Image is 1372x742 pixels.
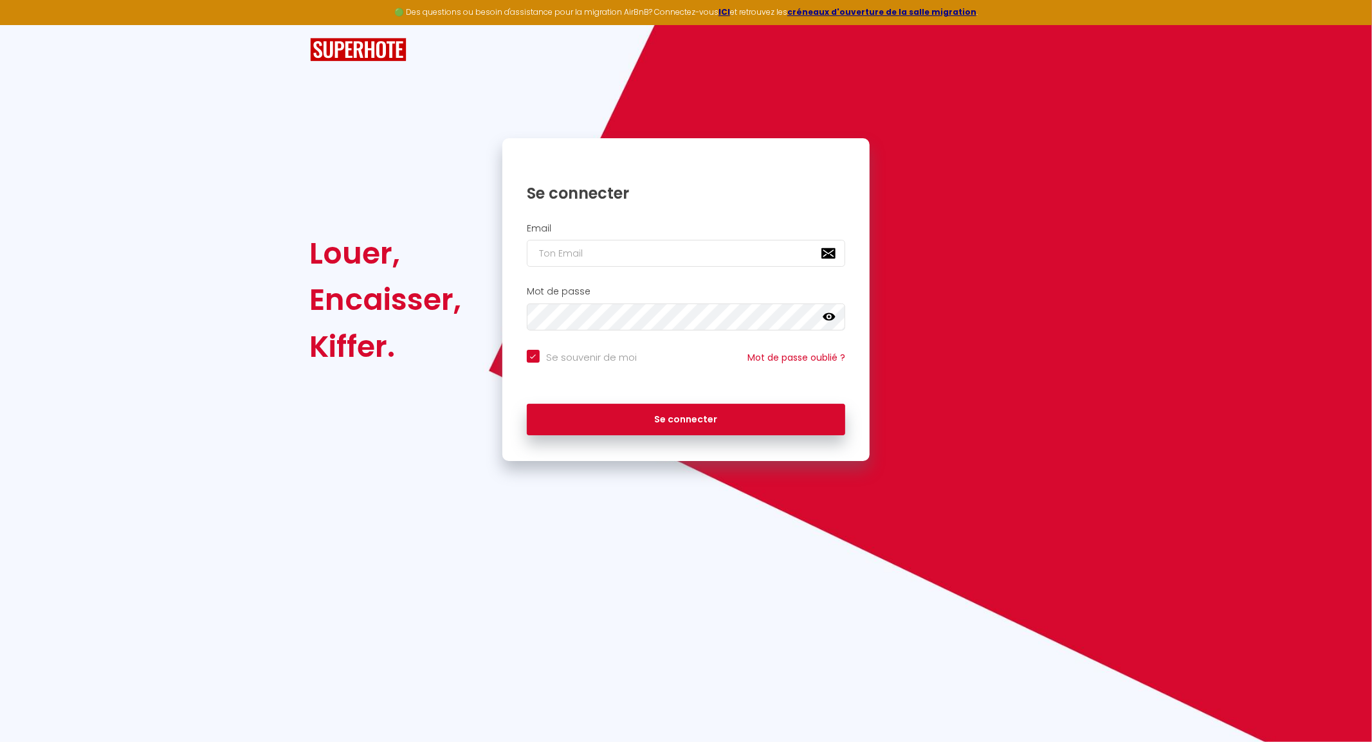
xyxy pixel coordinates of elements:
input: Ton Email [527,240,846,267]
div: Louer, [310,230,462,276]
button: Se connecter [527,404,846,436]
h2: Email [527,223,846,234]
a: ICI [718,6,730,17]
a: créneaux d'ouverture de la salle migration [787,6,976,17]
button: Ouvrir le widget de chat LiveChat [10,5,49,44]
h2: Mot de passe [527,286,846,297]
h1: Se connecter [527,183,846,203]
div: Encaisser, [310,276,462,323]
img: SuperHote logo [310,38,407,62]
a: Mot de passe oublié ? [747,351,845,364]
div: Kiffer. [310,323,462,370]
